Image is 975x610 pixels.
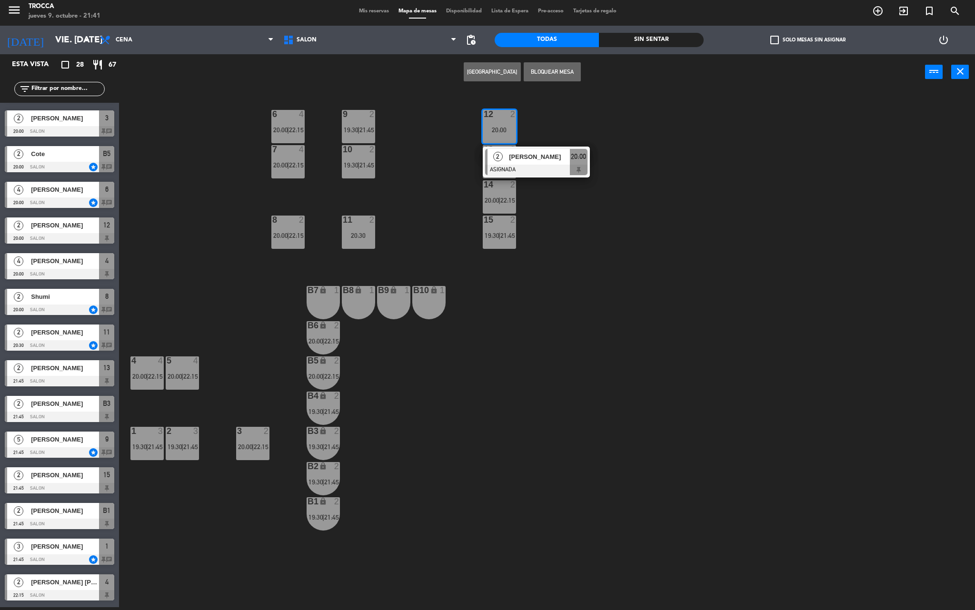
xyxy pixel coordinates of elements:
[308,337,323,345] span: 20:00
[308,478,323,486] span: 19:30
[334,321,340,330] div: 2
[533,9,568,14] span: Pre-acceso
[299,145,305,154] div: 4
[334,356,340,365] div: 2
[14,221,23,230] span: 2
[60,59,71,70] i: crop_square
[493,152,503,161] span: 2
[14,542,23,551] span: 3
[109,59,116,70] span: 67
[183,443,198,451] span: 21:45
[168,443,182,451] span: 19:30
[31,292,99,302] span: Shumi
[289,126,304,134] span: 22:15
[324,478,339,486] span: 21:45
[264,427,269,435] div: 2
[924,5,935,17] i: turned_in_not
[31,470,99,480] span: [PERSON_NAME]
[105,541,109,552] span: 1
[252,443,254,451] span: |
[14,578,23,587] span: 2
[322,373,324,380] span: |
[510,180,516,189] div: 2
[485,197,499,204] span: 20:00
[322,443,324,451] span: |
[405,286,410,295] div: 1
[5,59,69,70] div: Esta vista
[430,286,438,294] i: lock
[158,356,164,365] div: 4
[105,576,109,588] span: 4
[599,33,703,47] div: Sin sentar
[105,255,109,266] span: 4
[299,216,305,224] div: 2
[322,408,324,415] span: |
[14,256,23,266] span: 4
[131,356,132,365] div: 4
[334,462,340,471] div: 2
[103,219,110,231] span: 12
[308,443,323,451] span: 19:30
[358,126,359,134] span: |
[238,443,253,451] span: 20:00
[31,577,99,587] span: [PERSON_NAME] [PERSON_NAME]
[29,2,100,11] div: Trocca
[484,180,484,189] div: 14
[81,34,93,46] i: arrow_drop_down
[31,113,99,123] span: [PERSON_NAME]
[31,541,99,551] span: [PERSON_NAME]
[146,443,148,451] span: |
[571,151,586,162] span: 20:00
[487,9,533,14] span: Lista de Espera
[955,66,966,77] i: close
[103,362,110,374] span: 13
[103,469,110,481] span: 15
[324,443,339,451] span: 21:45
[7,3,21,17] i: menu
[509,152,570,162] span: [PERSON_NAME]
[484,216,484,224] div: 15
[31,220,99,230] span: [PERSON_NAME]
[14,364,23,373] span: 2
[498,197,500,204] span: |
[334,286,340,295] div: 1
[928,66,940,77] i: power_input
[14,471,23,480] span: 2
[770,36,846,44] label: Solo mesas sin asignar
[31,363,99,373] span: [PERSON_NAME]
[464,62,521,81] button: [GEOGRAPHIC_DATA]
[319,392,327,400] i: lock
[297,37,317,43] span: SALON
[484,110,484,118] div: 12
[308,321,308,330] div: B6
[322,513,324,521] span: |
[483,127,516,133] div: 20:00
[103,505,110,516] span: B1
[524,62,581,81] button: Bloquear Mesa
[14,328,23,337] span: 2
[76,59,84,70] span: 28
[273,161,288,169] span: 20:00
[324,408,339,415] span: 21:45
[19,83,30,95] i: filter_list
[146,373,148,380] span: |
[299,110,305,118] div: 4
[369,286,375,295] div: 1
[319,427,327,435] i: lock
[14,114,23,123] span: 2
[938,34,949,46] i: power_settings_new
[14,506,23,516] span: 2
[369,145,375,154] div: 2
[14,399,23,409] span: 2
[105,291,109,302] span: 8
[14,185,23,195] span: 4
[358,161,359,169] span: |
[105,433,109,445] span: 9
[31,327,99,337] span: [PERSON_NAME]
[568,9,621,14] span: Tarjetas de regalo
[951,65,969,79] button: close
[158,427,164,435] div: 3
